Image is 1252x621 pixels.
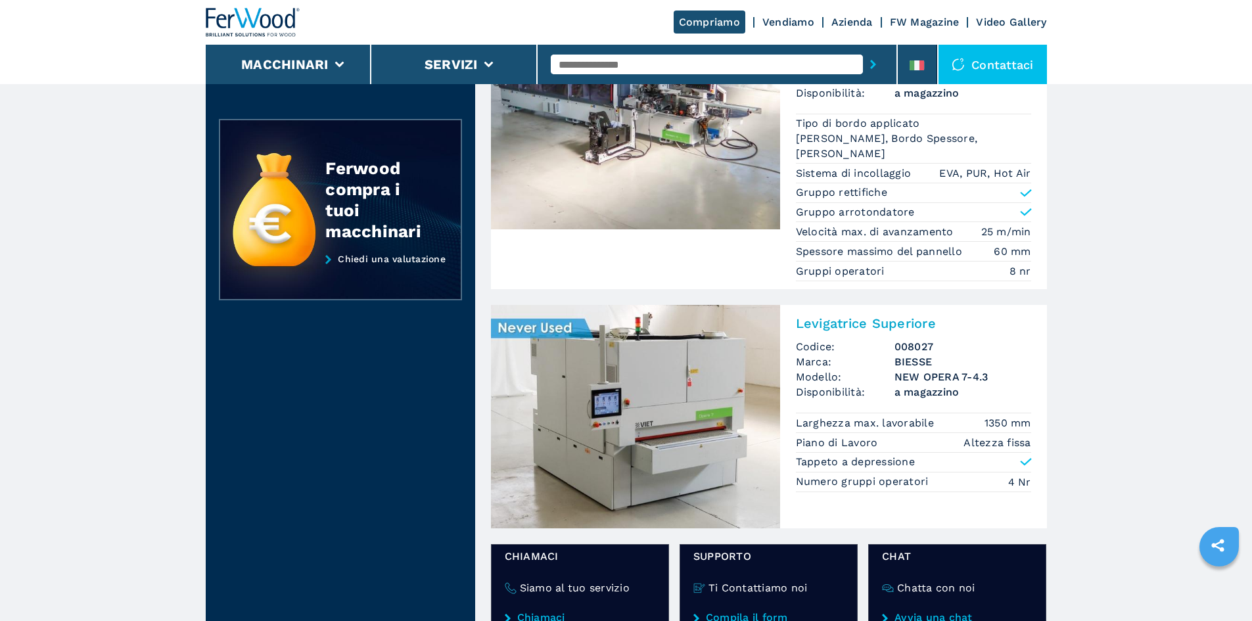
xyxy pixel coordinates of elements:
button: Macchinari [241,57,329,72]
em: 4 Nr [1008,474,1031,490]
img: Chatta con noi [882,582,894,594]
p: Spessore massimo del pannello [796,244,966,259]
h3: 008027 [894,339,1031,354]
em: 25 m/min [981,224,1031,239]
h4: Chatta con noi [897,580,975,595]
div: Ferwood compra i tuoi macchinari [325,158,434,242]
p: Tipo di bordo applicato [796,116,923,131]
em: 8 nr [1009,264,1031,279]
button: Servizi [425,57,478,72]
em: 60 mm [994,244,1031,259]
img: Ferwood [206,8,300,37]
h3: BIESSE [894,354,1031,369]
h4: Siamo al tuo servizio [520,580,630,595]
h4: Ti Contattiamo noi [708,580,808,595]
a: sharethis [1201,529,1234,562]
p: Larghezza max. lavorabile [796,416,938,430]
h3: Levigatrice Superiore [796,315,1031,331]
iframe: Chat [1196,562,1242,611]
span: Codice: [796,339,894,354]
p: Sistema di incollaggio [796,166,915,181]
p: Gruppo arrotondatore [796,205,915,219]
p: Gruppi operatori [796,264,888,279]
em: [PERSON_NAME], Bordo Spessore, [PERSON_NAME] [796,131,1031,161]
p: Velocità max. di avanzamento [796,225,957,239]
span: Supporto [693,549,844,564]
a: Vendiamo [762,16,814,28]
h3: NEW OPERA 7-4.3 [894,369,1031,384]
span: chat [882,549,1032,564]
a: Compriamo [674,11,745,34]
img: Levigatrice Superiore BIESSE NEW OPERA 7-4.3 [491,305,780,528]
span: Marca: [796,354,894,369]
a: Azienda [831,16,873,28]
a: Chiedi una valutazione [219,254,462,301]
button: submit-button [863,49,883,80]
span: Chiamaci [505,549,655,564]
p: Gruppo rettifiche [796,185,887,200]
div: Contattaci [939,45,1047,84]
img: Ti Contattiamo noi [693,582,705,594]
a: Levigatrice Superiore BIESSE NEW OPERA 7-4.3Levigatrice SuperioreCodice:008027Marca:BIESSEModello... [491,305,1047,528]
a: FW Magazine [890,16,960,28]
span: a magazzino [894,85,1031,101]
p: Numero gruppi operatori [796,474,932,489]
img: Contattaci [952,58,965,71]
img: Bordatrice Singola BIESSE NEW STREAM A 6.5 [491,6,780,229]
span: a magazzino [894,384,1031,400]
span: Disponibilità: [796,384,894,400]
p: Piano di Lavoro [796,436,881,450]
span: Disponibilità: [796,85,894,101]
p: Tappeto a depressione [796,455,915,469]
span: Modello: [796,369,894,384]
a: Video Gallery [976,16,1046,28]
a: Bordatrice Singola BIESSE NEW STREAM A 6.5[PERSON_NAME]Codice:008030Marca:BIESSEModello:NEW STREA... [491,6,1047,289]
img: Siamo al tuo servizio [505,582,517,594]
em: EVA, PUR, Hot Air [939,166,1031,181]
em: 1350 mm [985,415,1031,430]
em: Altezza fissa [963,435,1031,450]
